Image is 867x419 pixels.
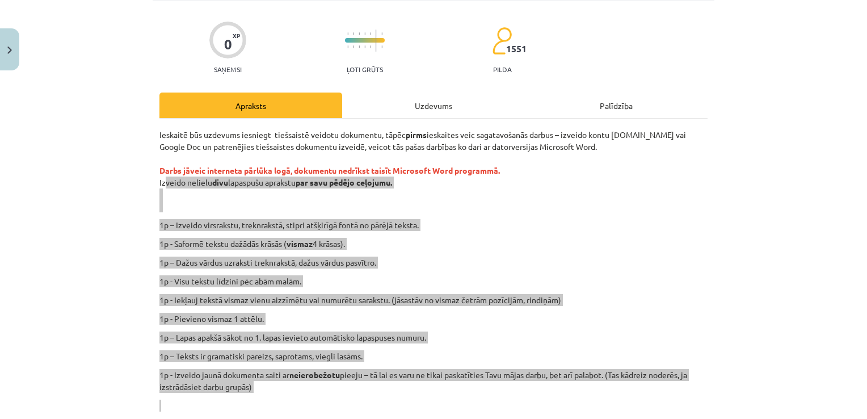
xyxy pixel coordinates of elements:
p: 1p – Dažus vārdus uzraksti treknrakstā, dažus vārdus pasvītro. [159,257,708,269]
p: Ieskaitē būs uzdevums iesniegt tiešsaistē veidotu dokumentu, tāpēc ieskaites veic sagatavošanās d... [159,129,708,212]
img: icon-short-line-57e1e144782c952c97e751825c79c345078a6d821885a25fce030b3d8c18986b.svg [381,45,382,48]
img: students-c634bb4e5e11cddfef0936a35e636f08e4e9abd3cc4e673bd6f9a4125e45ecb1.svg [492,27,512,55]
strong: vismaz [287,238,313,249]
img: icon-close-lesson-0947bae3869378f0d4975bcd49f059093ad1ed9edebbc8119c70593378902aed.svg [7,47,12,54]
img: icon-short-line-57e1e144782c952c97e751825c79c345078a6d821885a25fce030b3d8c18986b.svg [359,32,360,35]
strong: Darbs jāveic interneta pārlūka logā, dokumentu nedrīkst taisīt Microsoft Word programmā. [159,165,500,175]
p: 1p – Lapas apakšā sākot no 1. lapas ievieto automātisko lapaspuses numuru. [159,332,708,343]
p: 1p - Saformē tekstu dažādās krāsās ( 4 krāsas). [159,238,708,250]
strong: neierobežotu [289,370,340,380]
p: Ļoti grūts [347,65,383,73]
img: icon-short-line-57e1e144782c952c97e751825c79c345078a6d821885a25fce030b3d8c18986b.svg [370,45,371,48]
img: icon-short-line-57e1e144782c952c97e751825c79c345078a6d821885a25fce030b3d8c18986b.svg [353,45,354,48]
strong: par savu pēdējo ceļojumu. [296,177,392,187]
p: 1p - Pievieno vismaz 1 attēlu. [159,313,708,325]
p: 1p - Iekļauj tekstā vismaz vienu aizzīmētu vai numurētu sarakstu. (jāsastāv no vismaz četrām pozī... [159,294,708,306]
p: 1p - Visu tekstu līdzini pēc abām malām. [159,275,708,287]
img: icon-short-line-57e1e144782c952c97e751825c79c345078a6d821885a25fce030b3d8c18986b.svg [353,32,354,35]
strong: pirms [406,129,427,140]
p: 1p – Izveido virsrakstu, treknrakstā, stipri atšķirīgā fontā no pārējā teksta. [224,219,718,231]
img: icon-short-line-57e1e144782c952c97e751825c79c345078a6d821885a25fce030b3d8c18986b.svg [347,45,348,48]
img: icon-short-line-57e1e144782c952c97e751825c79c345078a6d821885a25fce030b3d8c18986b.svg [381,32,382,35]
img: icon-short-line-57e1e144782c952c97e751825c79c345078a6d821885a25fce030b3d8c18986b.svg [370,32,371,35]
span: 1551 [506,44,527,54]
div: Palīdzība [525,93,708,118]
p: 1p - Izveido jaunā dokumenta saiti ar pieeju – tā lai es varu ne tikai paskatīties Tavu mājas dar... [159,369,708,393]
div: 0 [224,36,232,52]
img: icon-short-line-57e1e144782c952c97e751825c79c345078a6d821885a25fce030b3d8c18986b.svg [364,32,365,35]
img: icon-long-line-d9ea69661e0d244f92f715978eff75569469978d946b2353a9bb055b3ed8787d.svg [376,30,377,52]
p: pilda [493,65,511,73]
div: Apraksts [159,93,342,118]
img: icon-short-line-57e1e144782c952c97e751825c79c345078a6d821885a25fce030b3d8c18986b.svg [364,45,365,48]
p: Saņemsi [209,65,246,73]
div: Uzdevums [342,93,525,118]
p: 1p – Teksts ir gramatiski pareizs, saprotams, viegli lasāms. [159,350,708,362]
img: icon-short-line-57e1e144782c952c97e751825c79c345078a6d821885a25fce030b3d8c18986b.svg [359,45,360,48]
img: icon-short-line-57e1e144782c952c97e751825c79c345078a6d821885a25fce030b3d8c18986b.svg [347,32,348,35]
span: XP [233,32,240,39]
strong: divu [212,177,228,187]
